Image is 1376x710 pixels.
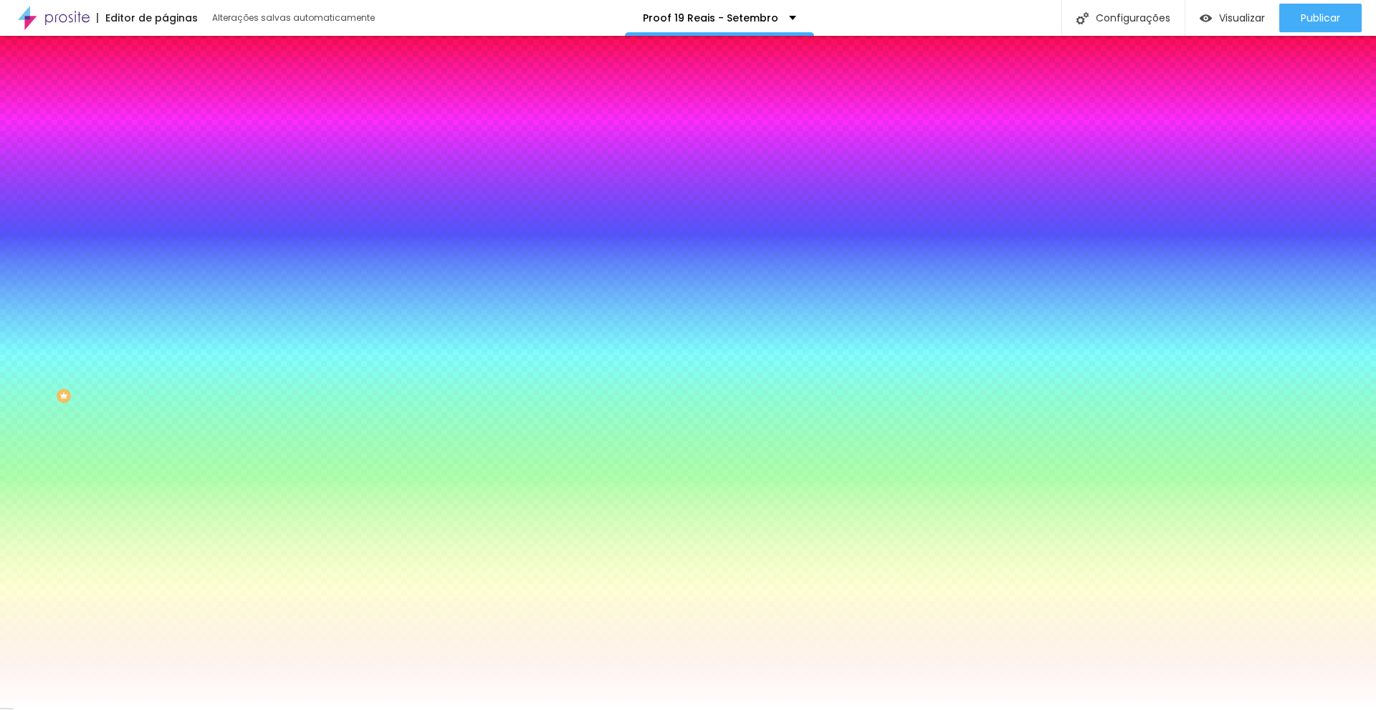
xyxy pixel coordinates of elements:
[1219,12,1265,24] span: Visualizar
[1279,4,1362,32] button: Publicar
[97,13,198,23] div: Editor de páginas
[1076,12,1089,24] img: Icone
[212,14,377,22] div: Alterações salvas automaticamente
[643,13,778,23] p: Proof 19 Reais - Setembro
[1200,12,1212,24] img: view-1.svg
[1301,12,1340,24] span: Publicar
[1185,4,1279,32] button: Visualizar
